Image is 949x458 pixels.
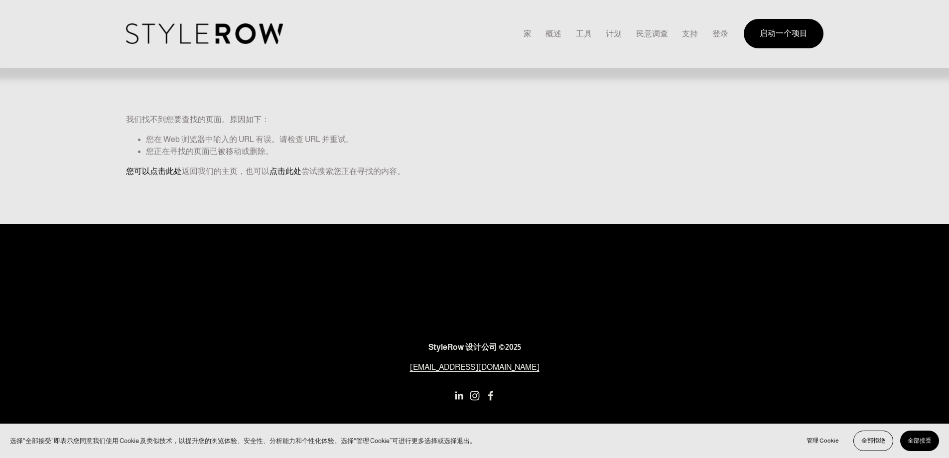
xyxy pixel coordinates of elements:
[576,29,592,38] font: 工具
[576,27,592,40] a: 工具
[760,29,808,37] font: 启动一个项目
[908,437,932,444] font: 全部接受
[270,167,301,175] a: 点击此处
[454,391,464,401] a: LinkedIn
[410,363,540,371] font: [EMAIL_ADDRESS][DOMAIN_NAME]
[126,115,270,124] font: 我们找不到您要查找的页面。原因如下：
[606,29,622,38] font: 计划
[126,167,182,175] a: 您可以点击此处
[900,431,939,451] button: 全部接受
[410,361,540,373] a: [EMAIL_ADDRESS][DOMAIN_NAME]
[636,27,668,40] a: 民意调查
[524,29,532,38] font: 家
[636,29,668,38] font: 民意调查
[397,167,405,175] font: 。
[861,437,885,444] font: 全部拒绝
[682,27,698,40] a: 文件夹下拉菜单
[682,29,698,38] font: 支持
[301,167,397,175] font: 尝试搜索您正在寻找的内容
[606,27,622,40] a: 计划
[853,431,893,451] button: 全部拒绝
[486,391,496,401] a: Facebook
[545,29,561,38] font: 概述
[545,27,561,40] a: 概述
[524,27,532,40] a: 家
[182,167,270,175] font: 返回我们的主页，也可以
[428,343,521,351] font: StyleRow 设计公司 ©2025
[126,23,283,44] img: 样式行
[146,147,273,155] font: 您正在寻找的页面已被移动或删除。
[807,437,839,444] font: 管理 Cookie
[712,27,728,40] a: 登录
[146,135,354,144] font: 您在 Web 浏览器中输入的 URL 有误。请检查 URL 并重试。
[799,431,846,451] button: 管理 Cookie
[712,29,728,38] font: 登录
[744,19,823,48] a: 启动一个项目
[10,437,476,445] font: 选择“全部接受”即表示您同意我们使用 Cookie 及类似技术，以提升您的浏览体验、安全性、分析能力和个性化体验。选择“管理 Cookie”可进行更多选择或选择退出。
[470,391,480,401] a: Instagram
